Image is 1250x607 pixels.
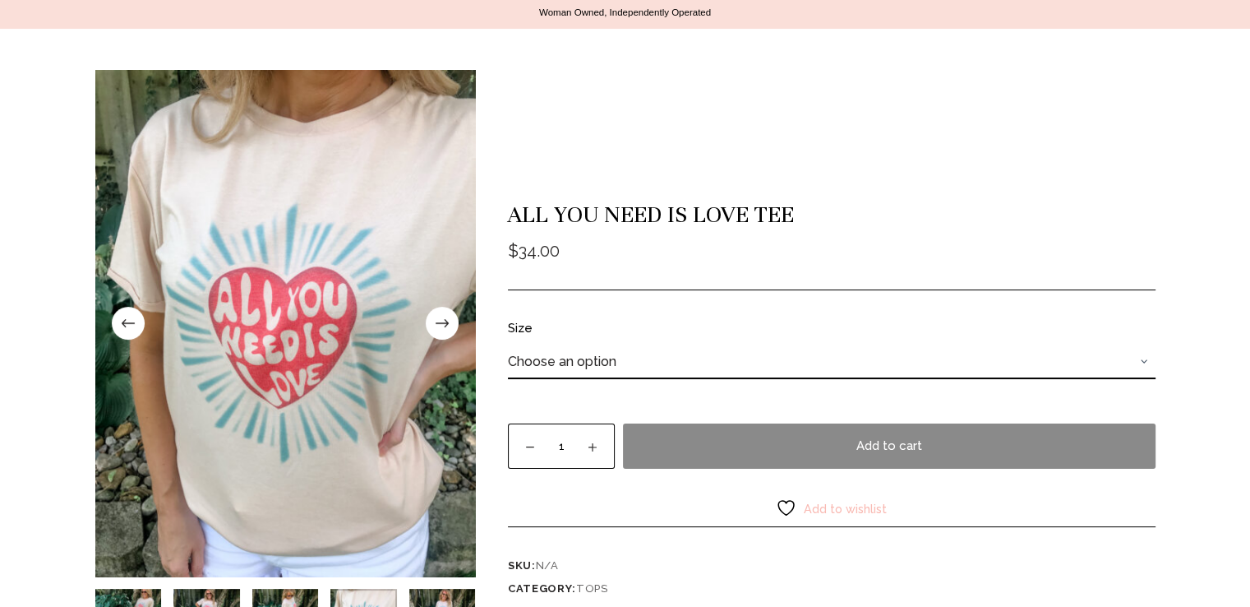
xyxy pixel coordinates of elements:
img: All You Need is Love Tee [95,70,476,577]
label: Size [508,319,1155,338]
bdi: 34.00 [508,241,560,261]
a: Add to wishlist [776,498,887,519]
p: Woman Owned, Independently Operated [33,7,1217,19]
span: N/A [536,560,559,572]
span: Category: [508,580,1155,599]
span: Add to wishlist [804,503,887,517]
h1: All You Need is Love Tee [508,197,1155,234]
span: SKU: [508,557,1155,576]
span: $ [508,241,519,261]
button: Add to cart [623,424,1155,470]
a: Tops [576,583,608,595]
input: Product quantity [508,424,615,470]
